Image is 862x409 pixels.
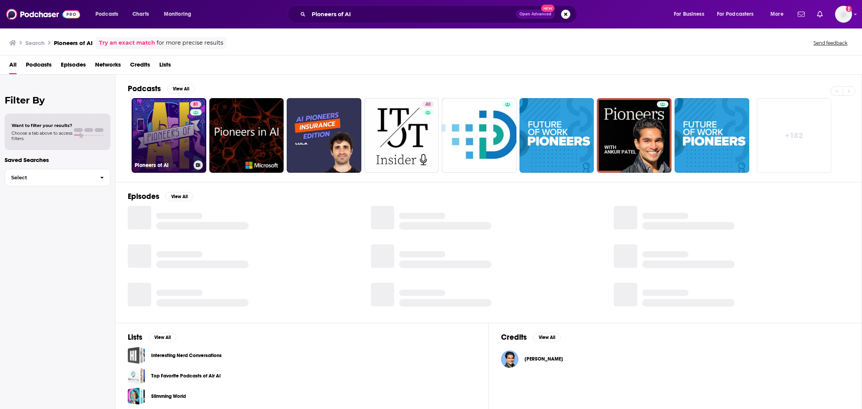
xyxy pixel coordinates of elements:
span: For Podcasters [717,9,754,20]
img: Ankur Patel [501,351,518,368]
a: Ankur Patel [525,356,563,362]
a: 40 [422,101,434,107]
p: Saved Searches [5,156,110,164]
button: Send feedback [811,40,850,46]
h2: Lists [128,332,142,342]
h3: Search [25,39,45,47]
a: +182 [757,98,832,173]
h2: Episodes [128,192,159,201]
span: [PERSON_NAME] [525,356,563,362]
a: Credits [130,58,150,74]
a: Top Favorite Podcasts of Air Ai [151,372,221,380]
a: Charts [127,8,154,20]
button: open menu [712,8,765,20]
button: View All [533,333,561,342]
h2: Filter By [5,95,110,106]
span: for more precise results [157,38,223,47]
span: New [541,5,555,12]
button: open menu [159,8,201,20]
span: Select [5,175,94,180]
a: 40 [364,98,439,173]
a: Episodes [61,58,86,74]
button: View All [149,333,176,342]
a: Slimming World [151,392,186,401]
span: 40 [425,101,431,109]
a: EpisodesView All [128,192,193,201]
a: Interesting Nerd Conversations [128,347,145,364]
span: Choose a tab above to access filters. [12,130,72,141]
button: View All [167,84,195,93]
button: open menu [90,8,128,20]
button: Ankur PatelAnkur Patel [501,347,849,371]
a: ListsView All [128,332,176,342]
img: Podchaser - Follow, Share and Rate Podcasts [6,7,80,22]
a: PodcastsView All [128,84,195,93]
a: Lists [159,58,171,74]
button: View All [165,192,193,201]
a: Show notifications dropdown [795,8,808,21]
a: All [9,58,17,74]
span: For Business [674,9,704,20]
a: 81Pioneers of AI [132,98,206,173]
a: Podcasts [26,58,52,74]
a: CreditsView All [501,332,561,342]
input: Search podcasts, credits, & more... [309,8,516,20]
a: 81 [190,101,201,107]
a: Try an exact match [99,38,155,47]
h3: Pioneers of AI [135,162,190,169]
a: Networks [95,58,121,74]
img: User Profile [835,6,852,23]
button: Show profile menu [835,6,852,23]
h3: Pioneers of AI [54,39,93,47]
a: Show notifications dropdown [814,8,826,21]
span: Podcasts [95,9,118,20]
span: Want to filter your results? [12,123,72,128]
svg: Add a profile image [846,6,852,12]
span: Open Advanced [520,12,551,16]
span: More [770,9,783,20]
a: Slimming World [128,387,145,405]
button: Select [5,169,110,186]
button: Open AdvancedNew [516,10,555,19]
h2: Credits [501,332,527,342]
span: Charts [132,9,149,20]
span: Monitoring [164,9,191,20]
a: Top Favorite Podcasts of Air Ai [128,367,145,384]
span: 81 [193,101,198,109]
h2: Podcasts [128,84,161,93]
div: Search podcasts, credits, & more... [295,5,584,23]
button: open menu [765,8,793,20]
button: open menu [668,8,714,20]
span: Logged in as sashagoldin [835,6,852,23]
a: Interesting Nerd Conversations [151,351,222,360]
